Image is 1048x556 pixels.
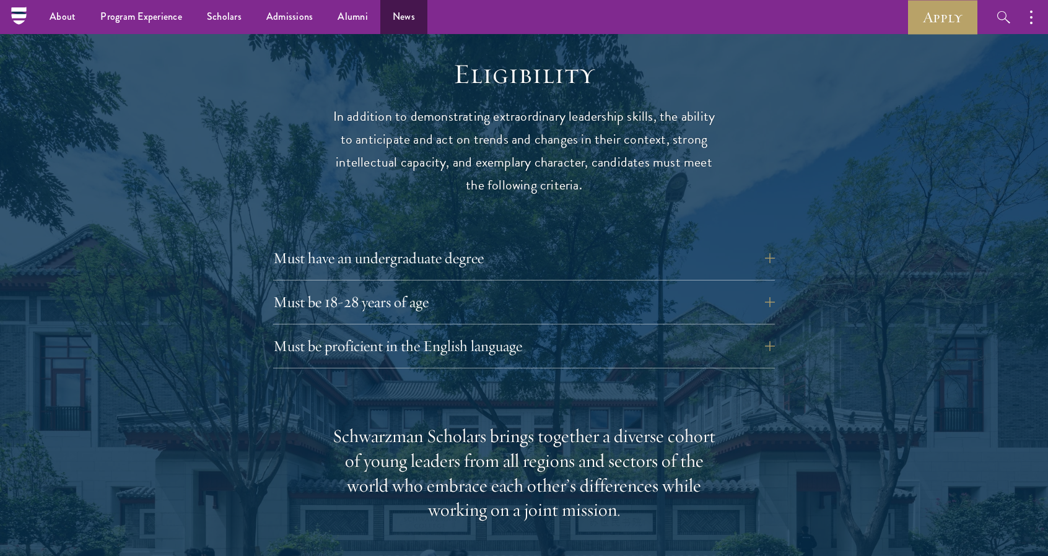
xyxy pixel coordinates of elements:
[332,424,716,523] div: Schwarzman Scholars brings together a diverse cohort of young leaders from all regions and sector...
[332,57,716,92] h2: Eligibility
[273,287,775,317] button: Must be 18-28 years of age
[332,105,716,197] p: In addition to demonstrating extraordinary leadership skills, the ability to anticipate and act o...
[273,243,775,273] button: Must have an undergraduate degree
[273,331,775,361] button: Must be proficient in the English language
